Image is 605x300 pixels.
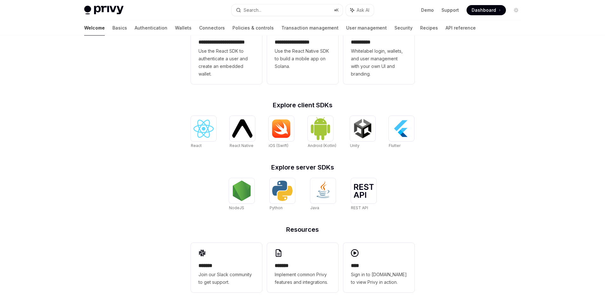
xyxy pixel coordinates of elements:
[310,178,336,211] a: JavaJava
[351,205,368,210] span: REST API
[281,20,339,36] a: Transaction management
[272,181,292,201] img: Python
[467,5,506,15] a: Dashboard
[270,178,295,211] a: PythonPython
[353,184,374,198] img: REST API
[84,6,124,15] img: light logo
[391,118,412,139] img: Flutter
[232,20,274,36] a: Policies & controls
[84,20,105,36] a: Welcome
[269,143,288,148] span: iOS (Swift)
[351,271,407,286] span: Sign in to [DOMAIN_NAME] to view Privy in action.
[199,20,225,36] a: Connectors
[310,205,319,210] span: Java
[135,20,167,36] a: Authentication
[230,143,253,148] span: React Native
[353,118,373,139] img: Unity
[472,7,496,13] span: Dashboard
[346,4,374,16] button: Ask AI
[229,205,244,210] span: NodeJS
[389,143,400,148] span: Flutter
[175,20,192,36] a: Wallets
[191,116,216,149] a: ReactReact
[267,19,338,84] a: **** **** **** ***Use the React Native SDK to build a mobile app on Solana.
[420,20,438,36] a: Recipes
[267,243,338,292] a: **** **Implement common Privy features and integrations.
[191,102,414,108] h2: Explore client SDKs
[308,116,336,149] a: Android (Kotlin)Android (Kotlin)
[191,226,414,233] h2: Resources
[232,119,252,137] img: React Native
[244,6,261,14] div: Search...
[394,20,413,36] a: Security
[275,271,331,286] span: Implement common Privy features and integrations.
[310,117,331,140] img: Android (Kotlin)
[350,143,360,148] span: Unity
[112,20,127,36] a: Basics
[191,243,262,292] a: **** **Join our Slack community to get support.
[232,181,252,201] img: NodeJS
[275,47,331,70] span: Use the React Native SDK to build a mobile app on Solana.
[350,116,375,149] a: UnityUnity
[198,271,254,286] span: Join our Slack community to get support.
[232,4,343,16] button: Search...⌘K
[270,205,283,210] span: Python
[334,8,339,13] span: ⌘ K
[351,178,376,211] a: REST APIREST API
[271,119,292,138] img: iOS (Swift)
[198,47,254,78] span: Use the React SDK to authenticate a user and create an embedded wallet.
[230,116,255,149] a: React NativeReact Native
[357,7,369,13] span: Ask AI
[446,20,476,36] a: API reference
[193,120,214,138] img: React
[343,243,414,292] a: ****Sign in to [DOMAIN_NAME] to view Privy in action.
[351,47,407,78] span: Whitelabel login, wallets, and user management with your own UI and branding.
[191,143,202,148] span: React
[389,116,414,149] a: FlutterFlutter
[269,116,294,149] a: iOS (Swift)iOS (Swift)
[343,19,414,84] a: **** *****Whitelabel login, wallets, and user management with your own UI and branding.
[441,7,459,13] a: Support
[511,5,521,15] button: Toggle dark mode
[346,20,387,36] a: User management
[229,178,254,211] a: NodeJSNodeJS
[313,181,333,201] img: Java
[308,143,336,148] span: Android (Kotlin)
[191,164,414,170] h2: Explore server SDKs
[421,7,434,13] a: Demo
